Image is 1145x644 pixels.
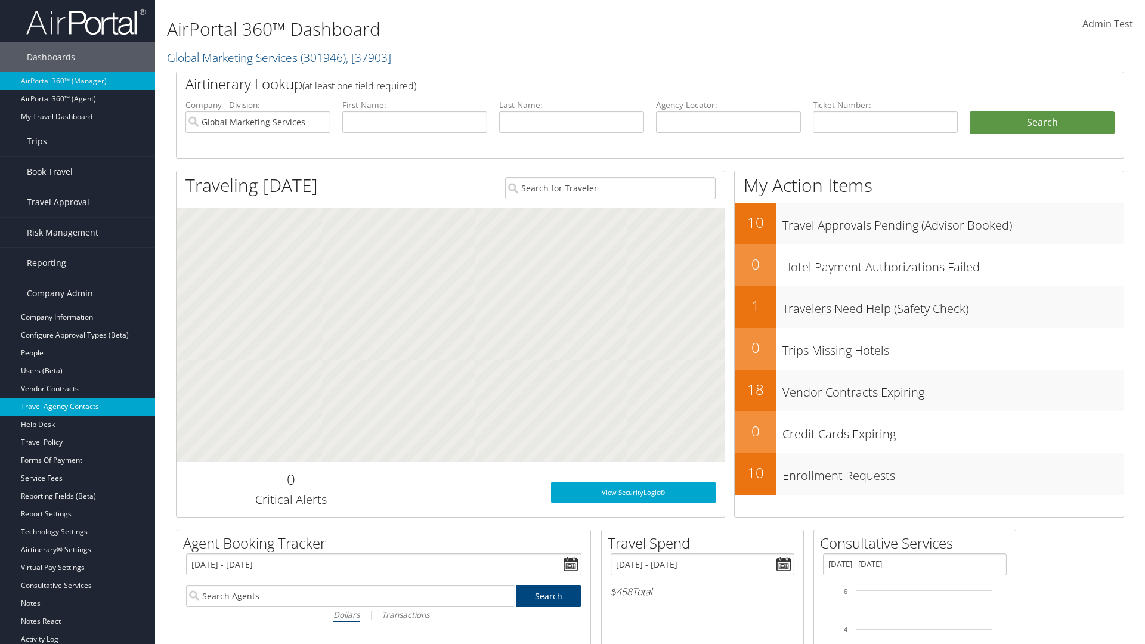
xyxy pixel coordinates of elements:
[611,585,794,598] h6: Total
[342,99,487,111] label: First Name:
[735,173,1124,198] h1: My Action Items
[782,378,1124,401] h3: Vendor Contracts Expiring
[499,99,644,111] label: Last Name:
[735,411,1124,453] a: 0Credit Cards Expiring
[735,453,1124,495] a: 10Enrollment Requests
[183,533,590,553] h2: Agent Booking Tracker
[185,74,1036,94] h2: Airtinerary Lookup
[27,278,93,308] span: Company Admin
[185,469,396,490] h2: 0
[820,533,1016,553] h2: Consultative Services
[333,609,360,620] i: Dollars
[346,49,391,66] span: , [ 37903 ]
[302,79,416,92] span: (at least one field required)
[735,212,776,233] h2: 10
[27,157,73,187] span: Book Travel
[185,491,396,508] h3: Critical Alerts
[844,588,847,595] tspan: 6
[782,462,1124,484] h3: Enrollment Requests
[167,17,811,42] h1: AirPortal 360™ Dashboard
[27,126,47,156] span: Trips
[382,609,429,620] i: Transactions
[1082,17,1133,30] span: Admin Test
[26,8,146,36] img: airportal-logo.png
[813,99,958,111] label: Ticket Number:
[185,99,330,111] label: Company - Division:
[735,244,1124,286] a: 0Hotel Payment Authorizations Failed
[735,463,776,483] h2: 10
[1082,6,1133,43] a: Admin Test
[735,254,776,274] h2: 0
[608,533,803,553] h2: Travel Spend
[185,173,318,198] h1: Traveling [DATE]
[516,585,582,607] a: Search
[782,253,1124,275] h3: Hotel Payment Authorizations Failed
[301,49,346,66] span: ( 301946 )
[735,328,1124,370] a: 0Trips Missing Hotels
[782,295,1124,317] h3: Travelers Need Help (Safety Check)
[735,421,776,441] h2: 0
[611,585,632,598] span: $458
[735,296,776,316] h2: 1
[27,42,75,72] span: Dashboards
[735,338,776,358] h2: 0
[970,111,1115,135] button: Search
[656,99,801,111] label: Agency Locator:
[782,420,1124,442] h3: Credit Cards Expiring
[27,187,89,217] span: Travel Approval
[505,177,716,199] input: Search for Traveler
[27,248,66,278] span: Reporting
[782,211,1124,234] h3: Travel Approvals Pending (Advisor Booked)
[782,336,1124,359] h3: Trips Missing Hotels
[735,370,1124,411] a: 18Vendor Contracts Expiring
[186,607,581,622] div: |
[735,203,1124,244] a: 10Travel Approvals Pending (Advisor Booked)
[735,379,776,400] h2: 18
[27,218,98,247] span: Risk Management
[844,626,847,633] tspan: 4
[167,49,391,66] a: Global Marketing Services
[551,482,716,503] a: View SecurityLogic®
[186,585,515,607] input: Search Agents
[735,286,1124,328] a: 1Travelers Need Help (Safety Check)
